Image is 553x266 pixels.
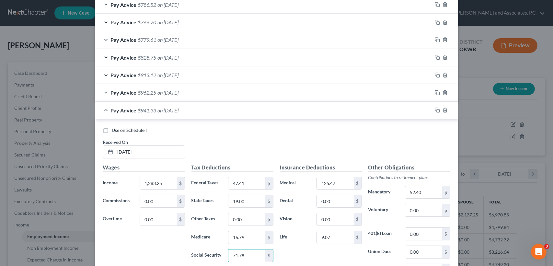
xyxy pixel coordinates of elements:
label: Vision [277,213,314,226]
label: Overtime [100,213,137,226]
div: $ [265,177,273,190]
h5: Insurance Deductions [280,164,362,172]
label: Mandatory [365,186,402,199]
span: Pay Advice [111,107,137,113]
span: on [DATE] [158,54,179,61]
label: Life [277,231,314,244]
input: 0.00 [317,231,353,244]
div: $ [442,246,450,258]
input: 0.00 [140,195,177,207]
input: MM/DD/YYYY [115,146,185,158]
input: 0.00 [317,195,353,207]
span: on [DATE] [158,89,179,96]
span: Pay Advice [111,2,137,8]
input: 0.00 [228,213,265,226]
span: Pay Advice [111,37,137,43]
span: $962.25 [138,89,156,96]
span: on [DATE] [158,19,179,25]
span: $779.61 [138,37,156,43]
label: Voluntary [365,204,402,217]
span: $786.52 [138,2,156,8]
div: $ [354,213,362,226]
input: 0.00 [140,177,177,190]
input: 0.00 [317,213,353,226]
span: on [DATE] [158,72,179,78]
div: $ [354,177,362,190]
input: 0.00 [140,213,177,226]
div: $ [442,186,450,199]
span: $828.75 [138,54,156,61]
span: $941.33 [138,107,156,113]
span: Pay Advice [111,89,137,96]
span: on [DATE] [158,107,179,113]
span: on [DATE] [158,2,179,8]
label: State Taxes [188,195,225,208]
span: on [DATE] [158,37,179,43]
label: Dental [277,195,314,208]
div: $ [265,231,273,244]
div: $ [177,177,185,190]
span: Income [103,180,118,185]
div: $ [177,213,185,226]
input: 0.00 [228,249,265,262]
div: $ [177,195,185,207]
div: $ [265,213,273,226]
label: Federal Taxes [188,177,225,190]
h5: Wages [103,164,185,172]
label: Medical [277,177,314,190]
span: $913.12 [138,72,156,78]
iframe: Intercom live chat [531,244,547,260]
span: 3 [544,244,549,249]
span: Use on Schedule I [112,127,147,133]
label: Medicare [188,231,225,244]
label: Union Dues [365,246,402,259]
span: $766.70 [138,19,156,25]
label: Other Taxes [188,213,225,226]
div: $ [442,204,450,216]
label: Social Security [188,249,225,262]
label: Commissions [100,195,137,208]
span: Received On [103,139,128,145]
h5: Other Obligations [368,164,450,172]
input: 0.00 [228,231,265,244]
input: 0.00 [405,186,442,199]
input: 0.00 [317,177,353,190]
input: 0.00 [405,228,442,240]
input: 0.00 [228,195,265,207]
span: Pay Advice [111,72,137,78]
span: Pay Advice [111,54,137,61]
div: $ [354,195,362,207]
span: Pay Advice [111,19,137,25]
input: 0.00 [228,177,265,190]
div: $ [442,228,450,240]
label: 401(k) Loan [365,227,402,240]
p: Contributions to retirement plans [368,174,450,181]
input: 0.00 [405,246,442,258]
div: $ [265,249,273,262]
div: $ [354,231,362,244]
h5: Tax Deductions [191,164,273,172]
div: $ [265,195,273,207]
input: 0.00 [405,204,442,216]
